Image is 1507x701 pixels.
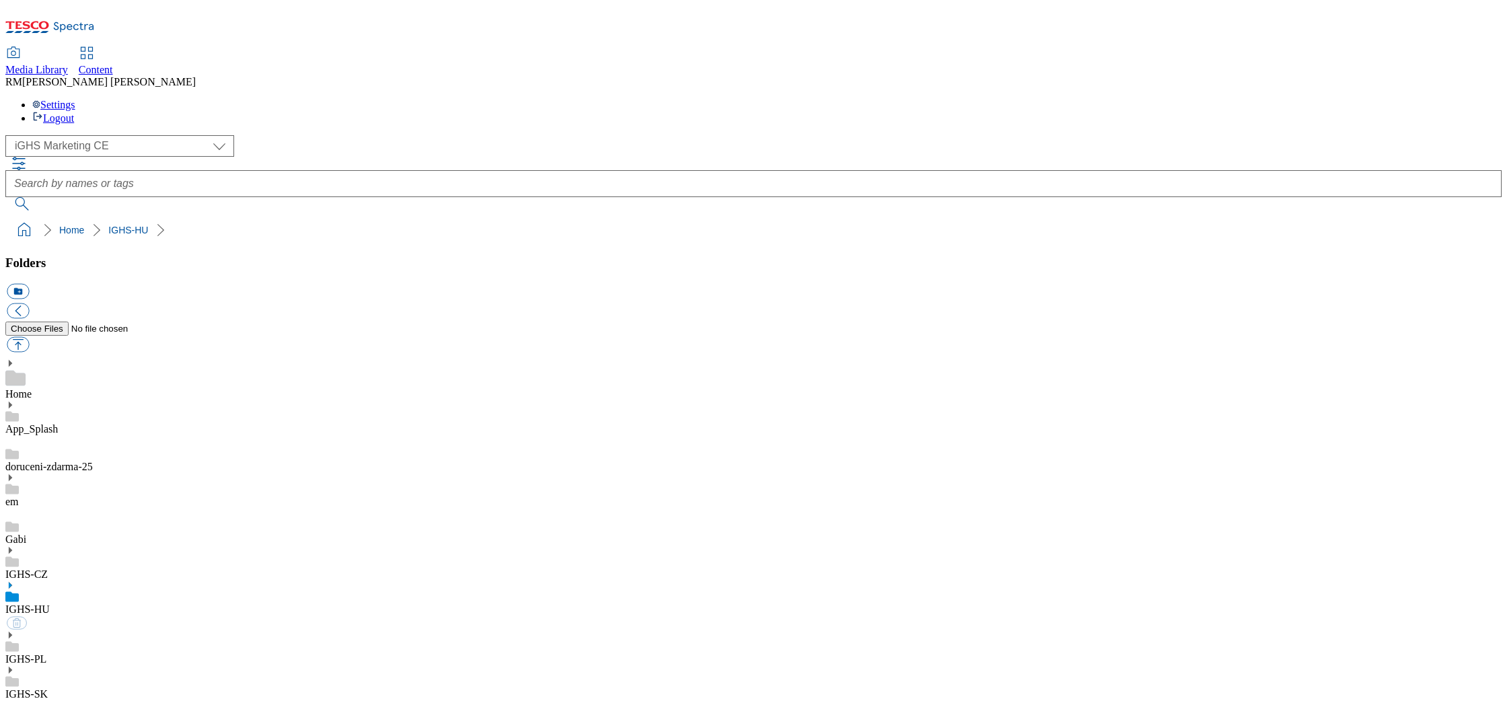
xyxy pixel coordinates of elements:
a: IGHS-CZ [5,568,48,580]
a: IGHS-HU [108,225,148,235]
a: IGHS-SK [5,688,48,700]
span: Content [79,64,113,75]
a: Gabi [5,533,26,545]
input: Search by names or tags [5,170,1502,197]
a: Media Library [5,48,68,76]
a: App_Splash [5,423,58,435]
a: Logout [32,112,74,124]
a: Settings [32,99,75,110]
h3: Folders [5,256,1502,270]
span: [PERSON_NAME] [PERSON_NAME] [22,76,196,87]
a: IGHS-HU [5,603,50,615]
a: em [5,496,19,507]
a: Content [79,48,113,76]
span: Media Library [5,64,68,75]
span: RM [5,76,22,87]
a: doruceni-zdarma-25 [5,461,93,472]
a: IGHS-PL [5,653,46,665]
nav: breadcrumb [5,217,1502,243]
a: Home [5,388,32,400]
a: Home [59,225,84,235]
a: home [13,219,35,241]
